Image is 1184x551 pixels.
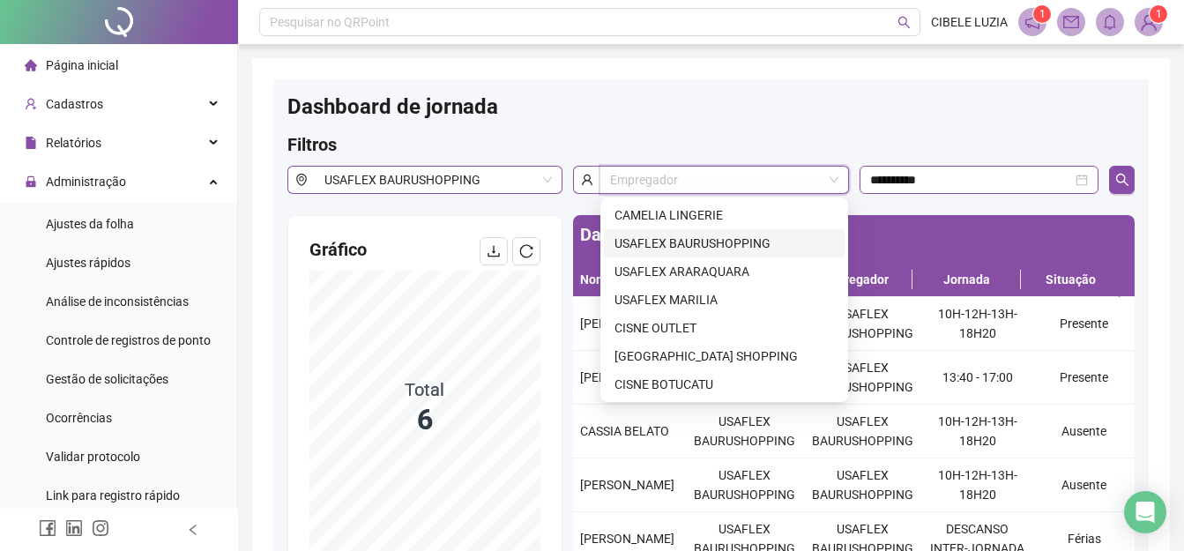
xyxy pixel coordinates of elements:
[287,94,498,119] span: Dashboard de jornada
[803,405,921,458] td: USAFLEX BAURUSHOPPING
[25,98,37,110] span: user-add
[324,167,552,193] span: USAFLEX BAURUSHOPPING
[25,59,37,71] span: home
[573,166,600,194] span: user
[46,294,189,309] span: Análise de inconsistências
[1033,5,1051,23] sup: 1
[1033,297,1135,351] td: Presente
[1115,173,1129,187] span: search
[614,234,834,253] div: USAFLEX BAURUSHOPPING
[65,519,83,537] span: linkedin
[1102,14,1118,30] span: bell
[580,270,658,289] span: Nome
[580,316,674,331] span: [PERSON_NAME]
[604,286,845,314] div: USAFLEX MARILIA
[921,297,1033,351] td: 10H-12H-13H-18H20
[614,318,834,338] div: CISNE OUTLET
[803,351,921,405] td: USAFLEX BAURUSHOPPING
[686,405,804,458] td: USAFLEX BAURUSHOPPING
[25,137,37,149] span: file
[519,244,533,258] span: reload
[46,488,180,503] span: Link para registro rápido
[1033,458,1135,512] td: Ausente
[46,175,126,189] span: Administração
[309,239,367,260] span: Gráfico
[46,333,211,347] span: Controle de registros de ponto
[614,262,834,281] div: USAFLEX ARARAQUARA
[614,375,834,394] div: CISNE BOTUCATU
[604,314,845,342] div: CISNE OUTLET
[580,424,669,438] span: CASSIA BELATO
[604,342,845,370] div: USAFLEX BOULEVARD SHOPPING
[921,351,1033,405] td: 13:40 - 17:00
[1136,9,1162,35] img: 73019
[1021,263,1120,297] th: Situação
[580,370,674,384] span: [PERSON_NAME]
[1039,8,1046,20] span: 1
[1156,8,1162,20] span: 1
[1024,14,1040,30] span: notification
[1033,351,1135,405] td: Presente
[1063,14,1079,30] span: mail
[604,370,845,398] div: CISNE BOTUCATU
[797,263,912,297] th: Empregador
[46,450,140,464] span: Validar protocolo
[46,372,168,386] span: Gestão de solicitações
[803,458,921,512] td: USAFLEX BAURUSHOPPING
[921,405,1033,458] td: 10H-12H-13H-18H20
[897,16,911,29] span: search
[46,97,103,111] span: Cadastros
[46,58,118,72] span: Página inicial
[187,524,199,536] span: left
[580,532,674,546] span: [PERSON_NAME]
[287,166,315,194] span: environment
[614,205,834,225] div: CAMELIA LINGERIE
[921,458,1033,512] td: 10H-12H-13H-18H20
[92,519,109,537] span: instagram
[39,519,56,537] span: facebook
[25,175,37,188] span: lock
[931,12,1008,32] span: CIBELE LUZIA
[1150,5,1167,23] sup: Atualize o seu contato no menu Meus Dados
[46,411,112,425] span: Ocorrências
[580,478,674,492] span: [PERSON_NAME]
[604,229,845,257] div: USAFLEX BAURUSHOPPING
[614,290,834,309] div: USAFLEX MARILIA
[614,346,834,366] div: [GEOGRAPHIC_DATA] SHOPPING
[1033,405,1135,458] td: Ausente
[686,458,804,512] td: USAFLEX BAURUSHOPPING
[46,136,101,150] span: Relatórios
[803,297,921,351] td: USAFLEX BAURUSHOPPING
[46,217,134,231] span: Ajustes da folha
[912,263,1022,297] th: Jornada
[287,134,337,155] span: Filtros
[604,257,845,286] div: USAFLEX ARARAQUARA
[604,201,845,229] div: CAMELIA LINGERIE
[487,244,501,258] span: download
[46,256,130,270] span: Ajustes rápidos
[1124,491,1166,533] div: Open Intercom Messenger
[580,224,629,245] span: Dados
